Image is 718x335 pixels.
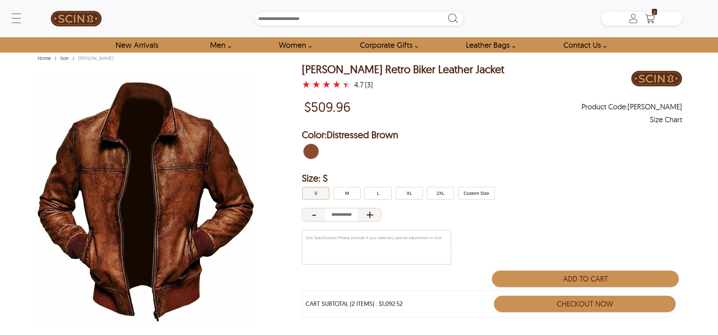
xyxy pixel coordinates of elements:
a: Shop Leather Bags [458,37,519,53]
label: 5 rating [343,81,351,88]
a: Shop Women Leather Jackets [271,37,315,53]
button: Add to Cart [492,271,679,287]
div: [PERSON_NAME] Retro Biker Leather Jacket [302,63,504,75]
textarea: Size Specification Please provide if you need any special adjustment in size. [302,230,451,264]
span: 2 [652,9,657,15]
span: › [54,52,57,64]
label: 2 rating [312,81,321,88]
h2: Selected Filter by Size: S [302,171,682,185]
div: 4.7 [354,81,364,88]
p: Price of $509.96 [304,99,351,114]
h1: Abel Retro Biker Leather Jacket [302,63,504,75]
div: Size Chart [650,116,682,123]
a: contact-us [556,37,610,53]
h2: Selected Color: by Distressed Brown [302,128,682,142]
a: Abel Retro Biker Leather Jacket with a 4.666666666666667 Star Rating and 3 Product Review } [302,80,353,89]
a: Home [36,55,53,61]
span: › [72,52,75,64]
a: Shopping Cart [643,14,657,24]
a: shop men's leather jackets [202,37,235,53]
a: Shop Leather Corporate Gifts [352,37,422,53]
button: Click to select 2XL [427,187,454,200]
div: [PERSON_NAME] [77,55,115,62]
button: Click to select XL [396,187,423,200]
span: Product Code: ABEL [581,103,682,110]
div: (3) [365,81,373,88]
a: SCIN [36,3,117,34]
div: Increase Quantity of Item [358,208,381,222]
div: Distressed Brown [302,142,320,161]
label: 3 rating [322,81,331,88]
img: SCIN [51,3,102,34]
div: Decrease Quantity of Item [302,208,325,222]
div: CART SUBTOTAL (2 ITEMS) : $1,092.52 [306,300,403,307]
button: Click to select M [333,187,361,200]
label: 1 rating [302,81,310,88]
img: Brand Logo PDP Image [631,63,682,94]
a: Brand Logo PDP Image [631,63,682,96]
button: Click to select Custom Size [458,187,495,200]
label: 4 rating [332,81,341,88]
button: Click to select S [302,187,329,200]
a: Shop New Arrivals [108,37,166,53]
span: Distressed Brown [327,129,398,141]
a: Scin [59,55,70,61]
button: Click to select L [365,187,392,200]
button: Checkout Now [494,296,676,312]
